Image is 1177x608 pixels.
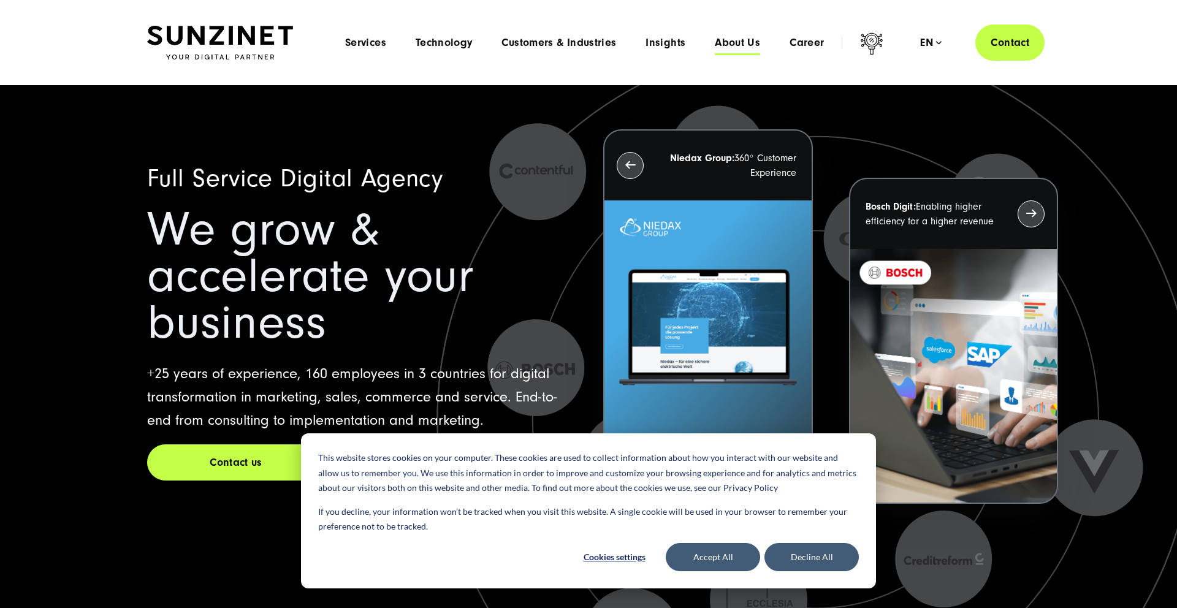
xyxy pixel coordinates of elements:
a: Contact us [147,444,325,481]
button: Niedax Group:360° Customer Experience Letztes Projekt von Niedax. Ein Laptop auf dem die Niedax W... [603,129,812,456]
strong: Niedax Group: [670,153,734,164]
p: If you decline, your information won’t be tracked when you visit this website. A single cookie wi... [318,504,859,534]
strong: Bosch Digit: [866,201,916,212]
button: Cookies settings [567,543,661,571]
span: Full Service Digital Agency [147,164,443,193]
a: Technology [416,37,473,49]
button: Bosch Digit:Enabling higher efficiency for a higher revenue recent-project_BOSCH_2024-03 [849,178,1058,504]
a: Customers & Industries [501,37,616,49]
a: Insights [646,37,685,49]
p: 360° Customer Experience [666,151,796,180]
p: Enabling higher efficiency for a higher revenue [866,199,996,229]
a: Career [790,37,824,49]
img: Letztes Projekt von Niedax. Ein Laptop auf dem die Niedax Website geöffnet ist, auf blauem Hinter... [604,200,811,455]
a: Contact [975,25,1045,61]
button: Decline All [764,543,859,571]
div: Cookie banner [301,433,876,588]
span: We grow & accelerate your business [147,202,474,350]
img: SUNZINET Full Service Digital Agentur [147,26,293,60]
a: About Us [715,37,760,49]
p: +25 years of experience, 160 employees in 3 countries for digital transformation in marketing, sa... [147,362,574,432]
a: Services [345,37,386,49]
img: recent-project_BOSCH_2024-03 [850,249,1057,503]
div: en [920,37,942,49]
p: This website stores cookies on your computer. These cookies are used to collect information about... [318,450,859,496]
button: Accept All [666,543,760,571]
